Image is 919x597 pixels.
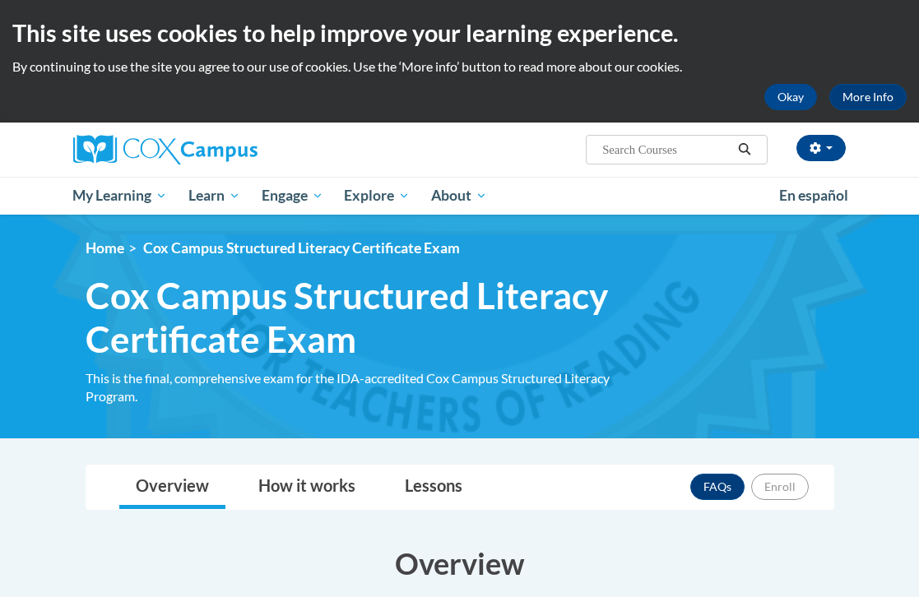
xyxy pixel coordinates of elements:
[431,186,487,206] span: About
[829,84,907,110] a: More Info
[86,274,653,361] span: Cox Campus Structured Literacy Certificate Exam
[242,465,372,509] a: How it works
[601,140,732,160] input: Search Courses
[344,186,410,206] span: Explore
[420,177,498,215] a: About
[262,186,323,206] span: Engage
[764,84,817,110] button: Okay
[73,135,314,164] a: Cox Campus
[796,135,846,161] button: Account Settings
[12,58,907,76] p: By continuing to use the site you agree to our use of cookies. Use the ‘More info’ button to read...
[86,239,124,257] a: Home
[251,177,334,215] a: Engage
[119,465,225,509] a: Overview
[768,178,859,213] a: En español
[72,186,167,206] span: My Learning
[188,186,240,206] span: Learn
[73,135,258,164] img: Cox Campus
[388,465,479,509] a: Lessons
[732,140,757,160] button: Search
[12,16,907,49] h2: This site uses cookies to help improve your learning experience.
[751,474,809,500] button: Enroll
[63,177,179,215] a: My Learning
[779,187,848,204] span: En español
[86,369,653,405] div: This is the final, comprehensive exam for the IDA-accredited Cox Campus Structured Literacy Program.
[333,177,420,215] a: Explore
[86,543,834,584] h3: Overview
[690,474,745,500] a: FAQs
[143,239,460,257] span: Cox Campus Structured Literacy Certificate Exam
[61,177,859,215] div: Main menu
[178,177,251,215] a: Learn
